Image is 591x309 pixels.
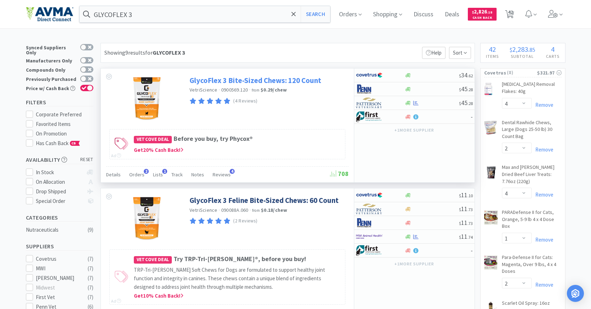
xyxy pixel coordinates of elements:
div: ( 7 ) [88,274,93,282]
span: Notes [191,171,204,178]
span: . 73 [467,207,473,212]
span: 4 [551,45,554,54]
h4: Try TRP-Tri-[PERSON_NAME]®, before you buy! [134,254,341,264]
a: GlycoFlex 3 Feline Bite-Sized Chews: 60 Count [190,195,339,205]
span: 45 [459,99,473,107]
div: Showing 9 results [104,48,185,57]
div: Corporate Preferred [36,110,93,119]
img: 77fca1acd8b6420a9015268ca798ef17_1.png [356,70,383,81]
div: Synced Suppliers Only [26,44,77,55]
span: reset [80,156,93,164]
a: Remove [532,281,553,288]
span: Vetcove Deal [134,136,172,143]
strong: GLYCOFLEX 3 [153,49,185,56]
span: . 10 [467,193,473,198]
p: (4 Reviews) [233,98,257,105]
div: Nutraceuticals [26,226,83,234]
div: $321.97 [537,69,561,77]
div: Compounds Only [26,66,77,72]
span: $ [459,234,461,240]
div: ( 7 ) [88,255,93,263]
span: . 62 [467,73,473,78]
img: 9151fb8700654b64a075baf990e1d238_394255.png [484,210,498,225]
span: $ [459,73,461,78]
span: 2,826 [472,8,492,15]
img: 46ae7bab1fd346caa81ec57f2be5bcc0_394237.png [484,255,497,270]
div: [PERSON_NAME] [36,274,80,282]
span: Vetcove Deal [134,256,172,264]
img: 5ef1a1c0f6924c64b5042b9d2bb47f9d_545231.png [484,165,498,180]
p: Help [422,47,445,59]
img: 6e8bfade80254dbab5df2e2351d0082c_79131.jpeg [131,76,162,122]
div: ( 7 ) [88,283,93,292]
span: $ [459,221,461,226]
span: . 74 [467,234,473,240]
div: Special Order [36,197,83,205]
span: · [250,207,251,213]
button: Search [301,6,330,22]
h5: Filters [26,98,93,106]
img: 6215979f28ed43dbbe1c4a2bd88de8d2_79148.png [131,195,162,242]
div: . [504,46,541,53]
div: ( 7 ) [88,293,93,302]
span: CB [70,141,77,145]
span: from [252,88,259,93]
div: Price w/ Cash Back [26,85,77,91]
a: GlycoFlex 3 Bite-Sized Chews: 120 Count [190,76,321,85]
strong: $0.18 / chew [261,207,288,213]
span: Orders [129,171,144,178]
span: 85 [530,46,535,53]
a: Dental Rawhide Chews, Large (Dogs 25-50 lb) 30 Count Bag [502,119,562,143]
span: 0900569.120 [221,87,248,93]
span: . 28 [467,101,473,106]
div: Midwest [36,283,80,292]
a: Remove [532,101,553,108]
a: PARADefense II for Cats, Orange, 5-9 lb 4 x 4 Dose Box [502,209,562,233]
span: 4 [230,169,235,174]
div: Open Intercom Messenger [567,285,584,302]
img: 67d67680309e4a0bb49a5ff0391dcc42_6.png [356,245,383,256]
img: 73cee00cc37741b190b35fde9a014d7f_34421.png [484,121,497,135]
a: VetriScience [190,207,218,213]
span: Covetrus [484,69,506,77]
div: Covetrus [36,255,80,263]
span: Has Cash Back [36,140,80,147]
p: (2 Reviews) [233,217,257,225]
span: . 28 [467,87,473,92]
span: Get 20 % Cash Back! [134,147,184,153]
img: f5e969b455434c6296c6d81ef179fa71_3.png [356,98,383,108]
span: 42 [489,45,496,54]
a: Discuss [411,11,436,18]
span: 1 [162,169,167,174]
span: Reviews [213,171,231,178]
img: d606814f34e04aa3876981fdb0eaaf46_208264.png [484,82,493,96]
div: Previously Purchased [26,76,77,82]
button: +1more supplier [391,259,437,269]
span: Get 10 % Cash Back! [134,292,184,299]
span: for [145,49,185,56]
span: ( 8 ) [506,69,537,76]
span: 11 [459,205,473,213]
span: Details [106,171,121,178]
span: 11 [459,232,473,241]
span: Sort [449,47,471,59]
span: 11 [459,191,473,199]
div: Ad [111,152,121,159]
a: Remove [532,191,553,198]
span: · [219,87,220,93]
h4: Before you buy, try Phycox® [134,134,341,144]
span: . 18 [487,10,492,15]
span: $ [459,193,461,198]
a: Remove [532,146,553,153]
div: Drop Shipped [36,187,83,196]
img: e1133ece90fa4a959c5ae41b0808c578_9.png [356,84,383,94]
span: . 73 [467,221,473,226]
span: $ [510,46,512,53]
div: First Vet [36,293,80,302]
span: $ [459,101,461,106]
div: On Promotion [36,129,93,138]
div: Favorited Items [36,120,93,128]
h4: Carts [541,53,565,60]
a: [MEDICAL_DATA] Removal Flakes: 40g [502,81,562,98]
span: - [471,112,473,121]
